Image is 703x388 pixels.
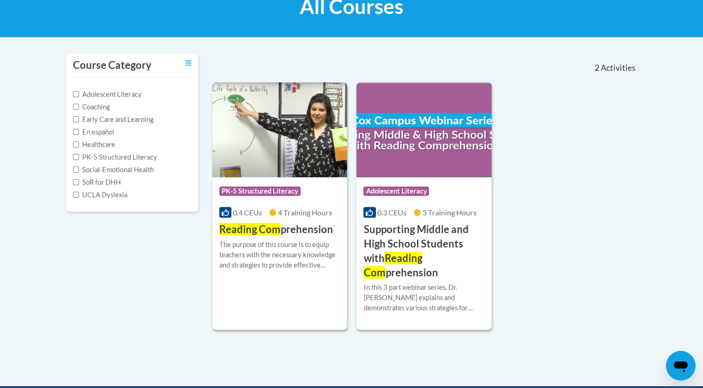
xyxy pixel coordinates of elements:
span: 2 [594,63,599,73]
label: En español [73,127,114,137]
label: Healthcare [73,140,115,150]
img: Course Logo [212,82,348,177]
input: Checkbox for Options [73,192,79,198]
a: Course LogoPK-5 Structured Literacy0.4 CEUs4 Training Hours Reading ComprehensionThe purpose of t... [212,82,348,330]
input: Checkbox for Options [73,141,79,147]
iframe: Button to launch messaging window [666,351,696,381]
img: Course Logo [356,82,492,177]
a: Toggle collapse [185,58,191,68]
label: Early Care and Learning [73,114,153,125]
label: UCLA Dyslexia [73,190,127,200]
span: 0.4 CEUs [233,208,262,217]
h3: Course Category [73,58,151,73]
h3: Supporting Middle and High School Students with prehension [363,222,485,280]
span: 3 Training Hours [422,208,477,217]
label: SoR for DHH [73,177,121,187]
a: Course LogoAdolescent Literacy0.3 CEUs3 Training Hours Supporting Middle and High School Students... [356,82,492,330]
label: Social-Emotional Health [73,165,154,175]
h3: prehension [219,222,333,237]
span: 4 Training Hours [278,208,332,217]
input: Checkbox for Options [73,167,79,173]
span: Adolescent Literacy [363,187,429,196]
input: Checkbox for Options [73,104,79,110]
span: 0.3 CEUs [377,208,407,217]
input: Checkbox for Options [73,116,79,122]
span: Reading Com [363,252,422,279]
span: Activities [601,63,636,73]
label: PK-5 Structured Literacy [73,152,157,162]
input: Checkbox for Options [73,179,79,185]
div: The purpose of this course is to equip teachers with the necessary knowledge and strategies to pr... [219,240,341,270]
input: Checkbox for Options [73,91,79,97]
div: In this 3 part webinar series, Dr. [PERSON_NAME] explains and demonstrates various strategies for... [363,282,485,313]
label: Adolescent Literacy [73,89,142,100]
input: Checkbox for Options [73,154,79,160]
span: PK-5 Structured Literacy [219,187,301,196]
span: Reading Com [219,223,281,235]
input: Checkbox for Options [73,129,79,135]
label: Coaching [73,102,110,112]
